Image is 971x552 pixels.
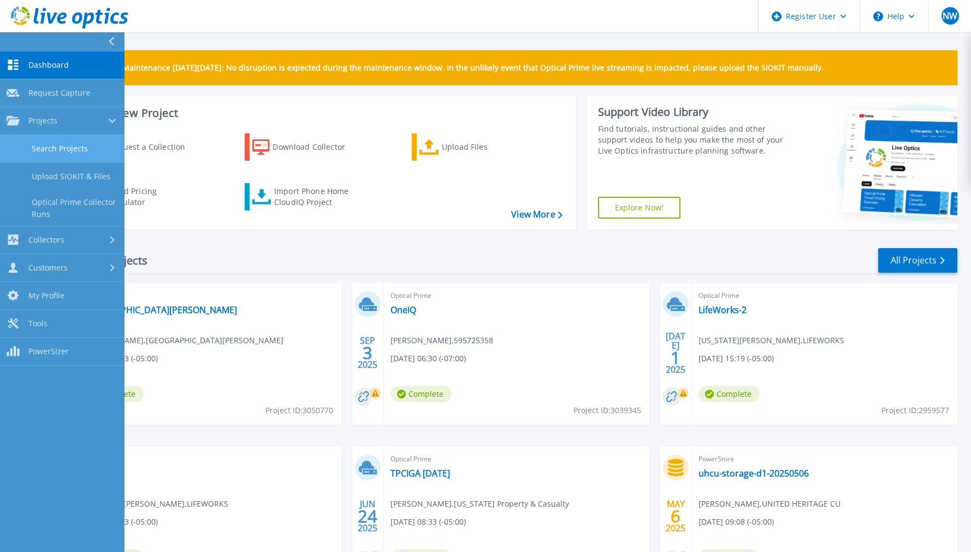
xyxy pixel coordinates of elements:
span: [PERSON_NAME] , [GEOGRAPHIC_DATA][PERSON_NAME] [82,334,283,347]
a: OneIQ [390,304,416,315]
a: uhcu-storage-d1-20250506 [698,468,809,479]
span: 1 [671,353,680,362]
p: Scheduled Maintenance [DATE][DATE]: No disruption is expected during the maintenance window. In t... [81,63,824,72]
span: [DATE] 06:30 (-07:00) [390,353,466,365]
div: MAY 2025 [665,496,686,536]
a: Request a Collection [78,133,199,161]
span: Collectors [28,235,64,245]
span: [US_STATE][PERSON_NAME] , LIFEWORKS [82,498,228,510]
a: TPCIGA [DATE] [390,468,450,479]
a: [GEOGRAPHIC_DATA][PERSON_NAME] [82,304,237,315]
div: SEP 2025 [357,333,378,373]
span: Dashboard [28,60,69,70]
span: Tools [28,319,48,328]
div: Find tutorials, instructional guides and other support videos to help you make the most of your L... [598,124,786,156]
div: Request a Collection [109,136,196,158]
div: Cloud Pricing Calculator [107,186,194,208]
span: [PERSON_NAME] , [US_STATE] Property & Casualty [390,498,569,510]
div: [DATE] 2025 [665,333,686,373]
a: LifeWorks-2 [698,304,747,315]
div: Download Collector [273,136,360,158]
span: NW [943,11,957,20]
span: Optical Prime [390,290,643,302]
span: 6 [671,512,680,521]
span: Project ID: 2959577 [881,404,949,416]
span: Optical Prime [82,453,335,465]
a: Cloud Pricing Calculator [78,183,199,210]
span: [DATE] 09:08 (-05:00) [698,516,774,528]
span: Customers [28,263,68,273]
a: Upload Files [412,133,534,161]
span: 24 [358,512,377,521]
span: [PERSON_NAME] , UNITED HERITAGE CU [698,498,840,510]
span: Complete [390,386,452,402]
span: Projects [28,116,57,126]
span: PowerSizer [28,347,69,356]
span: 3 [363,348,372,357]
span: Project ID: 3039345 [573,404,641,416]
span: Optical Prime [390,453,643,465]
span: [DATE] 15:19 (-05:00) [698,353,774,365]
span: PowerStore [698,453,951,465]
span: My Profile [28,291,64,301]
a: Explore Now! [598,197,681,219]
a: View More [511,209,562,220]
div: JUN 2025 [357,496,378,536]
span: [US_STATE][PERSON_NAME] , LIFEWORKS [698,334,844,347]
a: Download Collector [245,133,366,161]
span: Project ID: 3050770 [265,404,333,416]
h3: Start a New Project [78,107,562,119]
span: Optical Prime [82,290,335,302]
span: Complete [698,386,760,402]
span: [DATE] 08:33 (-05:00) [390,516,466,528]
div: Import Phone Home CloudIQ Project [274,186,359,208]
span: Request Capture [28,88,90,98]
a: All Projects [878,248,957,273]
span: Optical Prime [698,290,951,302]
div: Upload Files [442,136,529,158]
span: [PERSON_NAME] , 595725358 [390,334,493,347]
div: Support Video Library [598,105,786,119]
